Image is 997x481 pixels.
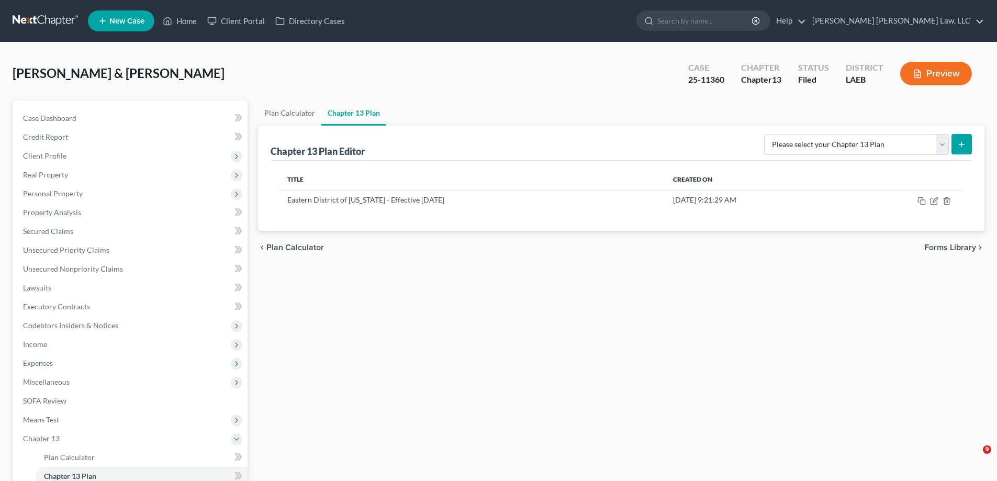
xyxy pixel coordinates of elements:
span: Plan Calculator [266,243,324,252]
div: Chapter [741,62,781,74]
a: Secured Claims [15,222,248,241]
span: Client Profile [23,151,66,160]
span: Credit Report [23,132,68,141]
i: chevron_right [976,243,984,252]
div: District [846,62,883,74]
a: Executory Contracts [15,297,248,316]
div: Case [688,62,724,74]
span: Means Test [23,415,59,424]
a: Property Analysis [15,203,248,222]
span: Executory Contracts [23,302,90,311]
div: LAEB [846,74,883,86]
span: Personal Property [23,189,83,198]
i: chevron_left [258,243,266,252]
a: Home [158,12,202,30]
button: Forms Library chevron_right [924,243,984,252]
a: [PERSON_NAME] [PERSON_NAME] Law, LLC [807,12,984,30]
iframe: Intercom live chat [961,445,987,471]
th: Title [279,169,665,190]
th: Created On [665,169,843,190]
a: Credit Report [15,128,248,147]
div: Chapter [741,74,781,86]
td: Eastern District of [US_STATE] - Effective [DATE] [279,190,665,210]
span: Lawsuits [23,283,51,292]
span: Forms Library [924,243,976,252]
span: Expenses [23,359,53,367]
input: Search by name... [657,11,753,30]
span: Chapter 13 Plan [44,472,96,480]
span: Real Property [23,170,68,179]
a: Chapter 13 Plan [321,100,386,126]
span: 9 [983,445,991,454]
span: 13 [772,74,781,84]
td: [DATE] 9:21:29 AM [665,190,843,210]
div: 25-11360 [688,74,724,86]
span: Miscellaneous [23,377,70,386]
span: SOFA Review [23,396,66,405]
span: [PERSON_NAME] & [PERSON_NAME] [13,65,225,81]
a: Client Portal [202,12,270,30]
a: SOFA Review [15,391,248,410]
span: Codebtors Insiders & Notices [23,321,118,330]
span: Chapter 13 [23,434,60,443]
span: Unsecured Priority Claims [23,245,109,254]
a: Case Dashboard [15,109,248,128]
div: Chapter 13 Plan Editor [271,145,365,158]
a: Help [771,12,806,30]
a: Directory Cases [270,12,350,30]
a: Unsecured Priority Claims [15,241,248,260]
a: Unsecured Nonpriority Claims [15,260,248,278]
span: Secured Claims [23,227,73,236]
span: New Case [109,17,144,25]
div: Filed [798,74,829,86]
span: Unsecured Nonpriority Claims [23,264,123,273]
span: Property Analysis [23,208,81,217]
a: Lawsuits [15,278,248,297]
span: Plan Calculator [44,453,95,462]
a: Plan Calculator [36,448,248,467]
div: Status [798,62,829,74]
button: Preview [900,62,972,85]
span: Income [23,340,47,349]
span: Case Dashboard [23,114,76,122]
a: Plan Calculator [258,100,321,126]
button: chevron_left Plan Calculator [258,243,324,252]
